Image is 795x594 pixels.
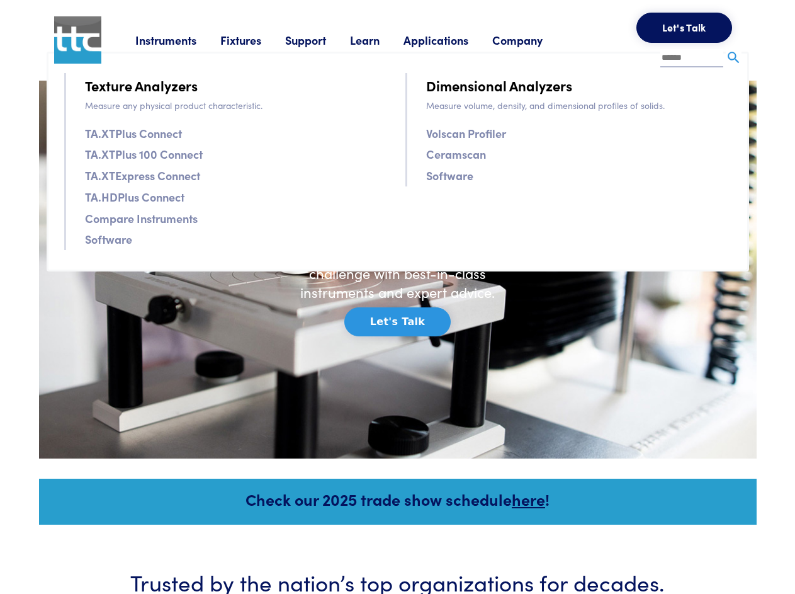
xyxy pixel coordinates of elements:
a: Compare Instruments [85,209,198,227]
a: TA.XTPlus 100 Connect [85,145,203,163]
a: TA.XTExpress Connect [85,166,200,185]
a: Applications [403,32,492,48]
a: Learn [350,32,403,48]
a: Volscan Profiler [426,124,506,142]
button: Let's Talk [636,13,732,43]
a: Fixtures [220,32,285,48]
a: Dimensional Analyzers [426,74,572,96]
a: TA.HDPlus Connect [85,188,184,206]
img: ttc_logo_1x1_v1.0.png [54,16,102,64]
button: Let's Talk [344,307,451,336]
a: Instruments [135,32,220,48]
a: Support [285,32,350,48]
p: Measure any physical product characteristic. [85,98,390,112]
h5: Check our 2025 trade show schedule ! [56,488,740,510]
a: here [512,488,545,510]
a: Texture Analyzers [85,74,198,96]
h6: Solve any texture analysis challenge with best-in-class instruments and expert advice. [291,244,505,302]
a: Ceramscan [426,145,486,163]
a: Software [85,230,132,248]
a: TA.XTPlus Connect [85,124,182,142]
a: Software [426,166,473,185]
p: Measure volume, density, and dimensional profiles of solids. [426,98,731,112]
a: Company [492,32,567,48]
